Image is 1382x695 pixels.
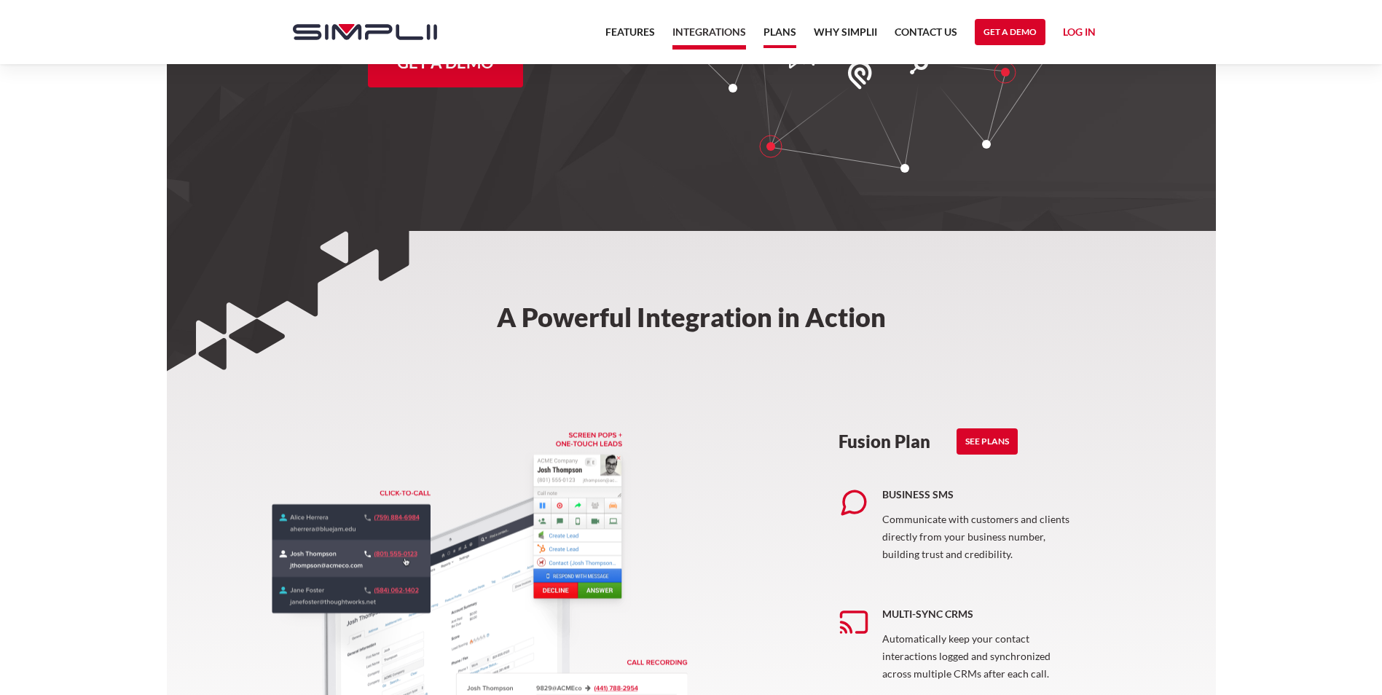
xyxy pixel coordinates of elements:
a: Log in [1063,23,1096,45]
a: Why Simplii [814,23,877,50]
h5: Business SMS [882,487,1078,502]
a: See Plans [957,428,1018,455]
p: Communicate with customers and clients directly from your business number, building trust and cre... [882,511,1078,563]
a: Business SMSCommunicate with customers and clients directly from your business number, building t... [839,470,1104,589]
h5: Multi-sync CRMs [882,607,1078,621]
a: Get a Demo [975,19,1045,45]
img: Simplii [293,24,437,40]
h2: A Powerful Integration in Action [464,231,919,352]
a: Plans [763,23,796,48]
p: Automatically keep your contact interactions logged and synchronized across multiple CRMs after e... [882,630,1078,683]
a: Integrations [672,23,746,50]
a: Contact US [895,23,957,50]
a: Features [605,23,655,50]
h3: Fusion Plan [839,431,930,452]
